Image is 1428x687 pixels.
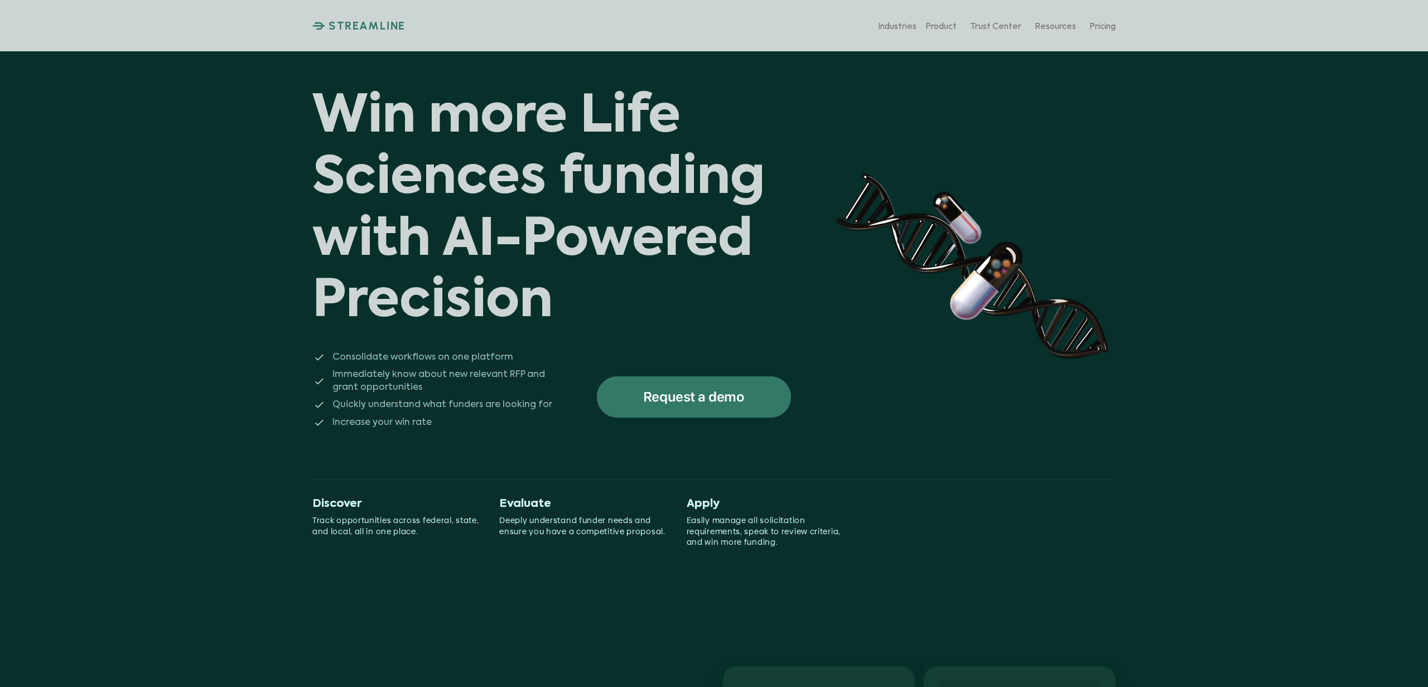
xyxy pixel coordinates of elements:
[925,20,957,31] p: Product
[687,515,856,548] p: Easily manage all solicitation requirements, speak to review criteria, and win more funding.
[1089,16,1116,36] a: Pricing
[878,20,916,31] p: Industries
[597,376,791,418] a: Request a demo
[1089,20,1116,31] p: Pricing
[499,515,668,537] p: Deeply understand funder needs and ensure you have a competitive proposal.
[643,390,744,404] p: Request a demo
[329,19,406,32] p: STREAMLINE
[1035,16,1076,36] a: Resources
[332,417,561,429] p: Increase your win rate
[312,497,481,511] p: Discover
[1035,20,1076,31] p: Resources
[332,399,561,411] p: Quickly understand what funders are looking for
[499,497,668,511] p: Evaluate
[970,16,1021,36] a: Trust Center
[332,369,561,394] p: Immediately know about new relevant RFP and grant opportunities
[970,20,1021,31] p: Trust Center
[312,87,416,148] p: Win
[312,515,481,537] p: Track opportunities across federal, state, and local, all in one place.
[312,19,406,32] a: STREAMLINE
[332,351,561,364] p: Consolidate workflows on one platform
[687,497,856,511] p: Apply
